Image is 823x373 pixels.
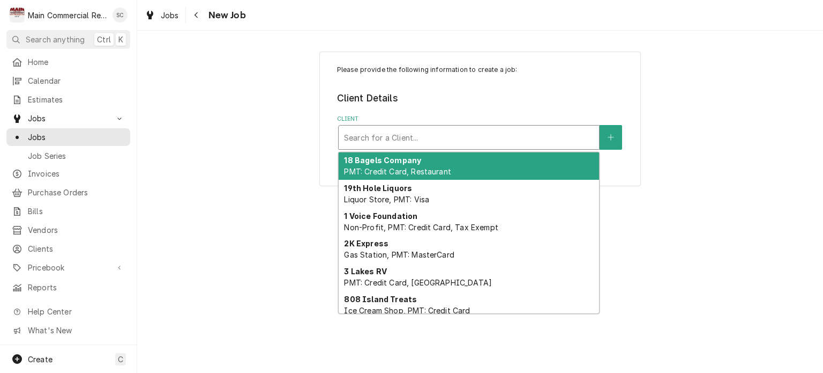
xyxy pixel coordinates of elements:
button: Search anythingCtrlK [6,30,130,49]
a: Calendar [6,72,130,90]
p: Please provide the following information to create a job: [337,65,624,75]
a: Estimates [6,91,130,108]
strong: 18 Bagels Company [344,156,421,165]
div: Main Commercial Refrigeration Service's Avatar [10,8,25,23]
a: Job Series [6,147,130,165]
span: PMT: Credit Card, [GEOGRAPHIC_DATA] [344,278,492,287]
a: Go to What's New [6,321,130,339]
svg: Create New Client [608,134,614,141]
span: K [118,34,123,45]
span: Reports [28,282,125,293]
span: PMT: Credit Card, Restaurant [344,167,451,176]
span: Ice Cream Shop, PMT: Credit Card [344,306,470,315]
span: Gas Station, PMT: MasterCard [344,250,454,259]
span: Home [28,56,125,68]
span: Liquor Store, PMT: Visa [344,195,429,204]
div: Job Create/Update Form [337,65,624,150]
label: Client [337,115,624,123]
span: C [118,354,123,365]
a: Bills [6,202,130,220]
legend: Client Details [337,91,624,105]
span: Non-Profit, PMT: Credit Card, Tax Exempt [344,223,498,232]
a: Home [6,53,130,71]
span: Vendors [28,224,125,236]
span: Job Series [28,150,125,162]
a: Invoices [6,165,130,182]
span: What's New [28,325,124,336]
a: Go to Help Center [6,303,130,320]
span: Estimates [28,94,125,105]
a: Vendors [6,221,130,239]
div: Main Commercial Refrigeration Service [28,10,107,21]
span: New Job [205,8,246,23]
strong: 3 Lakes RV [344,267,387,276]
strong: 2K Express [344,239,388,248]
span: Purchase Orders [28,187,125,198]
span: Invoices [28,168,125,179]
div: M [10,8,25,23]
span: Help Center [28,306,124,317]
strong: 808 Island Treats [344,295,417,304]
span: Search anything [26,34,85,45]
span: Create [28,355,53,364]
a: Jobs [6,128,130,146]
a: Go to Pricebook [6,259,130,276]
span: Clients [28,243,125,254]
span: Jobs [28,131,125,143]
button: Navigate back [188,6,205,24]
span: Jobs [161,10,179,21]
a: Clients [6,240,130,258]
a: Go to Jobs [6,109,130,127]
div: Client [337,115,624,150]
button: Create New Client [600,125,622,150]
span: Bills [28,206,125,217]
strong: 1 Voice Foundation [344,211,417,221]
div: SC [113,8,128,23]
span: Ctrl [97,34,111,45]
div: Sharon Campbell's Avatar [113,8,128,23]
a: Jobs [140,6,183,24]
a: Purchase Orders [6,184,130,201]
span: Calendar [28,75,125,86]
span: Jobs [28,113,109,124]
div: Job Create/Update [319,52,641,186]
a: Reports [6,279,130,296]
strong: 19th Hole Liquors [344,184,412,193]
span: Pricebook [28,262,109,273]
